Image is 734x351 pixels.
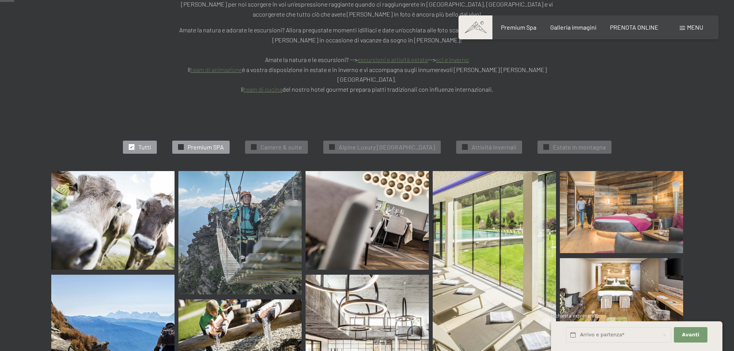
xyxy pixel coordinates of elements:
img: Immagini [560,258,683,327]
a: team di animazione [191,66,242,73]
a: sci e inverno [436,56,469,63]
span: ✓ [179,144,182,150]
button: Avanti [674,327,707,343]
span: ✓ [544,144,548,150]
a: escursioni e attività estate [358,56,428,63]
img: Immagini [178,171,302,294]
span: Estate in montagna [553,143,606,151]
img: Immagini [560,171,683,253]
span: Alpine Luxury [GEOGRAPHIC_DATA] [339,143,435,151]
p: Amate la natura e adorate le escursioni? Allora pregustate momenti idilliaci e date un’occhiata a... [175,25,560,94]
a: team di cucina [244,86,282,93]
span: Attivitá invernali [472,143,516,151]
span: Richiesta express [551,312,590,319]
a: Galleria immagini [550,24,596,31]
span: Premium SPA [188,143,224,151]
a: Premium Spa [501,24,536,31]
span: ✓ [130,144,133,150]
span: Avanti [682,331,699,338]
span: ✓ [252,144,255,150]
a: PRENOTA ONLINE [610,24,658,31]
img: Immagini [51,171,175,270]
span: Tutti [138,143,151,151]
span: Menu [687,24,703,31]
img: Immagini [306,171,429,270]
span: ✓ [463,144,466,150]
span: Camere & suite [260,143,302,151]
span: ✓ [330,144,333,150]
